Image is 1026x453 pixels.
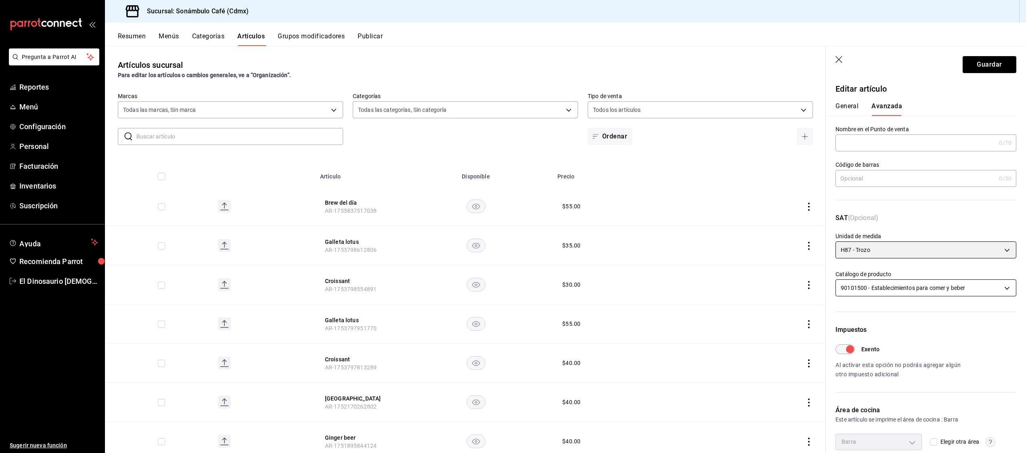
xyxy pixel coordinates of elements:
[325,238,389,246] button: edit-product-location
[278,32,345,46] button: Grupos modificadores
[118,72,291,78] strong: Para editar los artículos o cambios generales, ve a “Organización”.
[6,59,99,67] a: Pregunta a Parrot AI
[325,277,389,285] button: edit-product-location
[325,199,389,207] button: edit-product-location
[136,128,343,145] input: Buscar artículo
[835,126,1016,132] label: Nombre en el Punto de venta
[835,102,858,116] button: General
[19,121,98,132] span: Configuración
[835,233,1016,239] label: Unidad de medida
[835,102,1007,116] div: navigation tabs
[325,208,377,214] span: AR-1755837517038
[9,48,99,65] button: Pregunta a Parrot AI
[19,200,98,211] span: Suscripción
[835,325,1016,335] div: Impuestos
[835,213,1016,233] p: (Opcional)
[118,93,343,99] label: Marcas
[562,202,580,210] div: $ 55.00
[805,398,813,407] button: actions
[19,141,98,152] span: Personal
[835,405,1016,415] div: Área de cocina
[562,437,580,445] div: $ 40.00
[467,239,486,252] button: availability-product
[999,174,1011,182] div: 0 /30
[325,443,377,449] span: AR-1751895844124
[999,139,1011,147] div: 0 /70
[467,278,486,292] button: availability-product
[467,434,486,448] button: availability-product
[805,242,813,250] button: actions
[562,359,580,367] div: $ 40.00
[19,82,98,92] span: Reportes
[10,441,98,450] span: Sugerir nueva función
[835,434,922,450] div: Barra
[325,434,389,442] button: edit-product-location
[19,101,98,112] span: Menú
[353,93,578,99] label: Categorías
[861,345,879,354] span: Exento
[123,106,196,114] span: Todas las marcas, Sin marca
[835,214,848,222] strong: SAT
[467,395,486,409] button: availability-product
[805,281,813,289] button: actions
[835,241,1016,258] div: H87 - Trozo
[325,325,377,331] span: AR-1753797951770
[835,271,1016,277] label: Catálogo de producto
[562,281,580,289] div: $ 30.00
[562,398,580,406] div: $ 40.00
[835,83,1016,95] p: Editar artículo
[159,32,179,46] button: Menús
[588,128,632,145] button: Ordenar
[805,359,813,367] button: actions
[22,53,87,61] span: Pregunta a Parrot AI
[140,6,249,16] h3: Sucursal: Sonámbulo Café (Cdmx)
[588,93,813,99] label: Tipo de venta
[118,32,1026,46] div: navigation tabs
[805,438,813,446] button: actions
[325,355,389,363] button: edit-product-location
[562,320,580,328] div: $ 55.00
[562,241,580,250] div: $ 35.00
[553,161,703,187] th: Precio
[467,356,486,370] button: availability-product
[467,199,486,213] button: availability-product
[467,317,486,331] button: availability-product
[805,203,813,211] button: actions
[963,56,1016,73] button: Guardar
[325,394,389,403] button: edit-product-location
[19,276,98,287] span: El Dinosaurio [DEMOGRAPHIC_DATA]
[937,438,979,446] span: Elegir otra área
[19,180,98,191] span: Inventarios
[358,32,383,46] button: Publicar
[325,316,389,324] button: edit-product-location
[19,237,88,247] span: Ayuda
[192,32,225,46] button: Categorías
[315,161,399,187] th: Artículo
[325,247,377,253] span: AR-1753798612806
[835,170,996,187] input: Opcional
[118,59,183,71] div: Artículos sucursal
[835,162,1016,168] label: Código de barras
[89,21,95,27] button: open_drawer_menu
[835,415,1016,424] div: Este artículo se imprime el área de cocina : Barra
[358,106,447,114] span: Todas las categorías, Sin categoría
[871,102,902,116] button: Avanzada
[835,361,961,379] p: Al activar esta opción no podrás agregar algún otro impuesto adicional
[19,256,98,267] span: Recomienda Parrot
[325,364,377,371] span: AR-1753797813289
[237,32,265,46] button: Artículos
[118,32,146,46] button: Resumen
[805,320,813,328] button: actions
[593,106,641,114] span: Todos los artículos
[399,161,553,187] th: Disponible
[841,284,965,292] span: 90101500 - Establecimientos para comer y beber
[19,161,98,172] span: Facturación
[325,403,377,410] span: AR-1752170262802
[325,286,377,292] span: AR-1753798554891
